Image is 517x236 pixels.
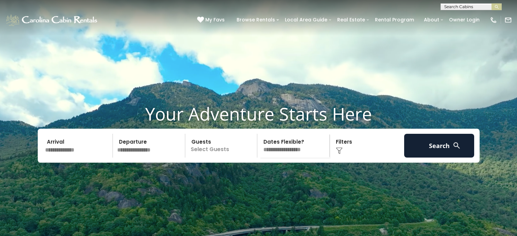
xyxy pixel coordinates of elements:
a: Rental Program [372,15,417,25]
img: White-1-1-2.png [5,13,99,27]
a: Owner Login [446,15,483,25]
h1: Your Adventure Starts Here [5,103,512,124]
a: Browse Rentals [233,15,278,25]
a: Local Area Guide [281,15,331,25]
button: Search [404,134,475,158]
span: My Favs [205,16,225,23]
a: My Favs [197,16,226,24]
a: About [420,15,443,25]
img: filter--v1.png [336,147,343,154]
img: mail-regular-white.png [504,16,512,24]
a: Real Estate [334,15,368,25]
img: phone-regular-white.png [490,16,497,24]
img: search-regular-white.png [452,141,461,150]
p: Select Guests [187,134,257,158]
